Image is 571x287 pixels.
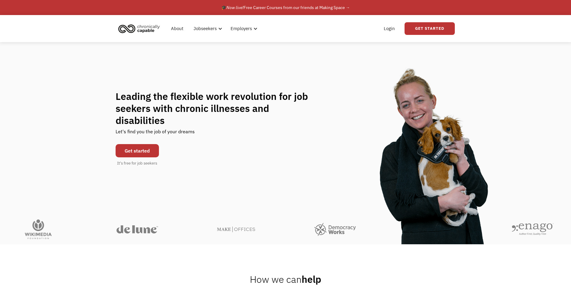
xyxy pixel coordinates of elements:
em: Now live! [226,5,244,10]
img: Chronically Capable logo [116,22,162,35]
a: About [167,19,187,38]
span: How we can [250,273,302,285]
a: Get started [116,144,159,157]
a: Login [380,19,399,38]
div: It's free for job seekers [117,160,157,166]
div: Jobseekers [190,19,224,38]
div: Jobseekers [194,25,217,32]
div: Let's find you the job of your dreams [116,126,195,141]
div: 🎓 Free Career Courses from our friends at Making Space → [221,4,350,11]
a: Get Started [405,22,455,35]
div: Employers [231,25,252,32]
h2: help [250,273,321,285]
h1: Leading the flexible work revolution for job seekers with chronic illnesses and disabilities [116,90,320,126]
a: home [116,22,164,35]
div: Employers [227,19,259,38]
